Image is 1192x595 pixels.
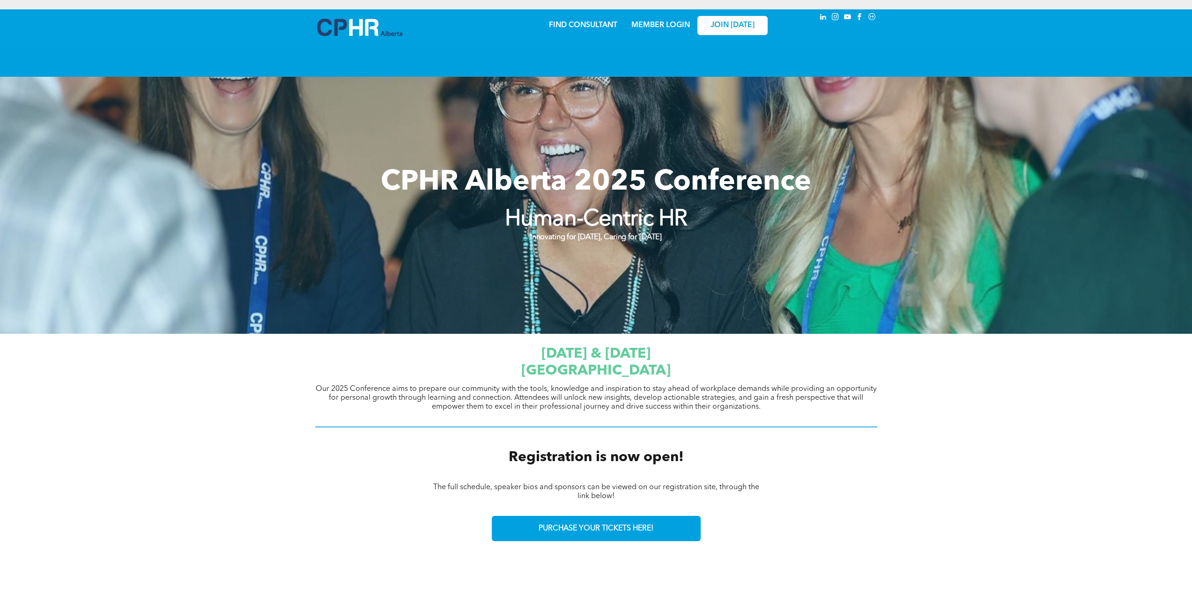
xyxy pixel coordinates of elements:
[843,12,853,24] a: youtube
[381,169,811,197] span: CPHR Alberta 2025 Conference
[316,385,877,411] span: Our 2025 Conference aims to prepare our community with the tools, knowledge and inspiration to st...
[521,364,671,378] span: [GEOGRAPHIC_DATA]
[867,12,877,24] a: Social network
[818,12,829,24] a: linkedin
[530,234,661,241] strong: Innovating for [DATE], Caring for [DATE]
[711,21,755,30] span: JOIN [DATE]
[505,208,688,231] strong: Human-Centric HR
[697,16,768,35] a: JOIN [DATE]
[433,484,759,500] span: The full schedule, speaker bios and sponsors can be viewed on our registration site, through the ...
[509,450,684,464] span: Registration is now open!
[539,524,653,533] span: PURCHASE YOUR TICKETS HERE!
[492,516,701,541] a: PURCHASE YOUR TICKETS HERE!
[855,12,865,24] a: facebook
[549,22,617,29] a: FIND CONSULTANT
[631,22,690,29] a: MEMBER LOGIN
[317,19,402,36] img: A blue and white logo for cp alberta
[541,347,651,361] span: [DATE] & [DATE]
[830,12,841,24] a: instagram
